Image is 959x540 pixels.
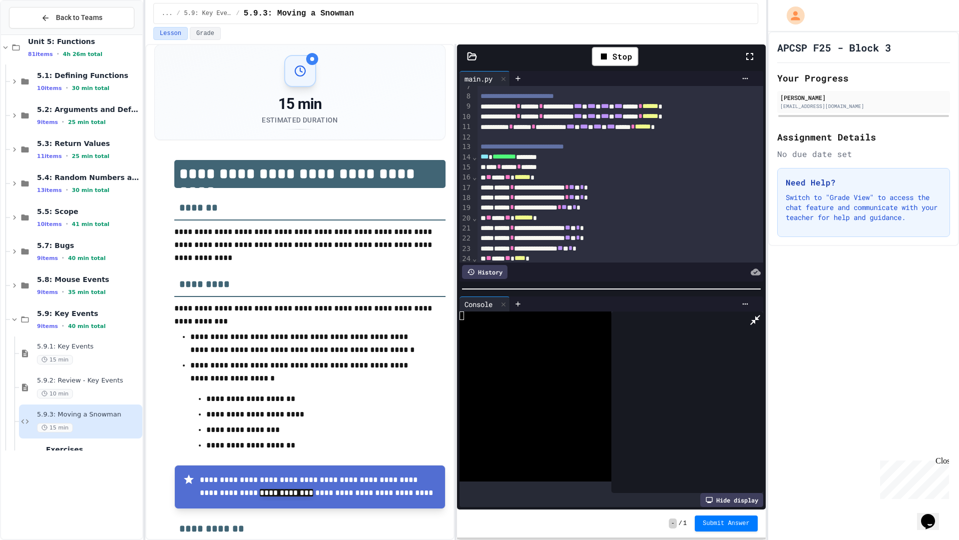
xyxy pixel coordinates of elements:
span: • [66,186,68,194]
span: / [679,519,682,527]
span: • [62,118,64,126]
span: 13 items [37,187,62,193]
div: 11 [460,122,472,132]
span: 25 min total [72,153,109,159]
span: 41 min total [72,221,109,227]
div: 13 [460,142,472,152]
span: • [66,152,68,160]
span: 5.8: Mouse Events [37,275,140,284]
button: Submit Answer [695,515,758,531]
span: 25 min total [68,119,105,125]
span: 10 items [37,85,62,91]
span: 40 min total [68,255,105,261]
span: 15 min [37,423,73,432]
div: 19 [460,203,472,213]
div: No due date set [777,148,950,160]
div: 7 [460,82,472,92]
h1: APCSP F25 - Block 3 [777,40,891,54]
button: Lesson [153,27,188,40]
div: 16 [460,172,472,182]
span: Unit 5: Functions [28,37,140,46]
span: 9 items [37,323,58,329]
span: 5.9: Key Events [37,309,140,318]
div: [PERSON_NAME] [780,93,947,102]
span: 35 min total [68,289,105,295]
span: - [669,518,676,528]
span: 5.3: Return Values [37,139,140,148]
div: 12 [460,132,472,142]
span: 5.7: Bugs [37,241,140,250]
span: 10 items [37,221,62,227]
span: 15 min [37,355,73,364]
button: Grade [190,27,221,40]
span: 4h 26m total [63,51,102,57]
span: 5.9.3: Moving a Snowman [244,7,354,19]
div: 24 [460,254,472,264]
span: • [62,288,64,296]
span: ... [162,9,173,17]
div: My Account [776,4,807,27]
div: 22 [460,233,472,243]
h3: Need Help? [786,176,942,188]
span: • [62,254,64,262]
div: Console [460,296,510,311]
span: Back to Teams [56,12,102,23]
span: 9 items [37,289,58,295]
div: [EMAIL_ADDRESS][DOMAIN_NAME] [780,102,947,110]
span: Fold line [472,254,477,262]
h2: Your Progress [777,71,950,85]
div: 15 [460,162,472,172]
div: Stop [592,47,638,66]
span: 9 items [37,119,58,125]
div: 20 [460,213,472,223]
div: 21 [460,223,472,233]
span: Fold line [472,153,477,161]
div: 18 [460,193,472,203]
span: 5.9.2: Review - Key Events [37,376,140,385]
p: Switch to "Grade View" to access the chat feature and communicate with your teacher for help and ... [786,192,942,222]
div: Hide display [700,493,763,507]
div: History [462,265,507,279]
span: • [57,50,59,58]
span: • [66,220,68,228]
span: 1 [683,519,687,527]
span: 81 items [28,51,53,57]
div: 14 [460,152,472,162]
div: 8 [460,91,472,101]
span: / [176,9,180,17]
button: Back to Teams [9,7,134,28]
div: Chat with us now!Close [4,4,69,63]
span: 5.9.3: Moving a Snowman [37,410,140,419]
div: 9 [460,101,472,111]
span: • [66,84,68,92]
span: 5.5: Scope [37,207,140,216]
div: main.py [460,71,510,86]
span: Exercises [46,445,140,454]
div: main.py [460,73,497,84]
span: 30 min total [72,85,109,91]
span: 11 items [37,153,62,159]
span: 5.2: Arguments and Default Parameters [37,105,140,114]
span: 5.9: Key Events [184,9,232,17]
span: 5.1: Defining Functions [37,71,140,80]
span: 5.4: Random Numbers and APIs [37,173,140,182]
span: Fold line [472,173,477,181]
div: Console [460,299,497,309]
div: Estimated Duration [262,115,338,125]
div: 15 min [262,95,338,113]
span: / [236,9,240,17]
span: 30 min total [72,187,109,193]
div: 23 [460,244,472,254]
div: 10 [460,112,472,122]
span: Fold line [472,214,477,222]
span: Submit Answer [703,519,750,527]
span: 40 min total [68,323,105,329]
span: 10 min [37,389,73,398]
iframe: chat widget [876,456,949,499]
span: • [62,322,64,330]
span: 5.9.1: Key Events [37,342,140,351]
h2: Assignment Details [777,130,950,144]
iframe: chat widget [917,500,949,530]
span: 9 items [37,255,58,261]
div: 17 [460,183,472,193]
